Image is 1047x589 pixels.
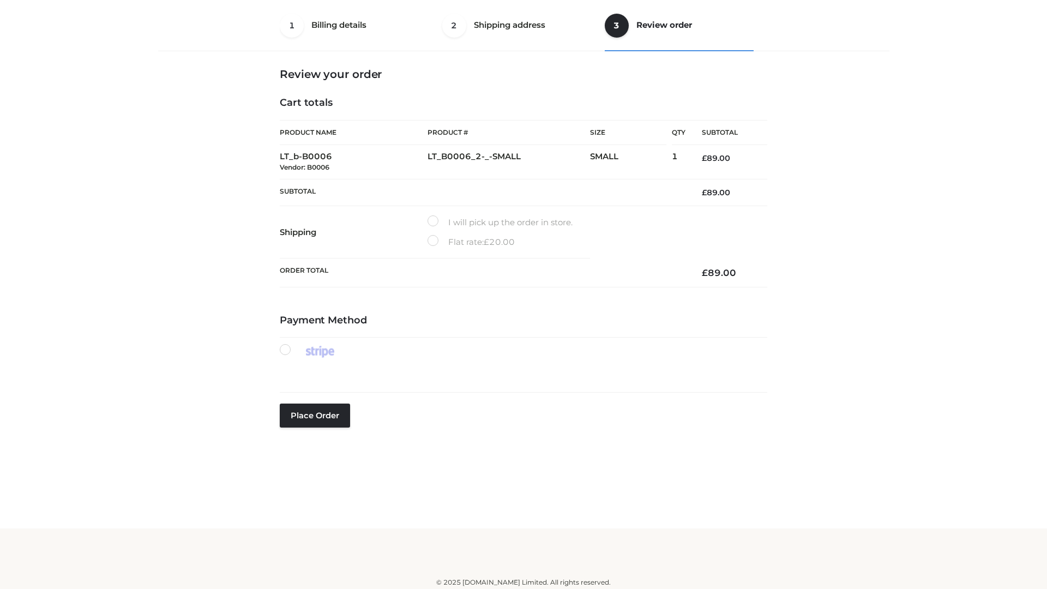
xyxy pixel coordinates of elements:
th: Shipping [280,206,428,259]
td: SMALL [590,145,672,179]
span: £ [484,237,489,247]
small: Vendor: B0006 [280,163,329,171]
span: £ [702,188,707,197]
button: Place order [280,404,350,428]
th: Product Name [280,120,428,145]
bdi: 89.00 [702,267,736,278]
label: Flat rate: [428,235,515,249]
td: LT_B0006_2-_-SMALL [428,145,590,179]
h4: Cart totals [280,97,767,109]
h4: Payment Method [280,315,767,327]
th: Qty [672,120,685,145]
th: Subtotal [685,121,767,145]
th: Subtotal [280,179,685,206]
span: £ [702,153,707,163]
h3: Review your order [280,68,767,81]
th: Product # [428,120,590,145]
span: £ [702,267,708,278]
td: LT_b-B0006 [280,145,428,179]
label: I will pick up the order in store. [428,215,573,230]
td: 1 [672,145,685,179]
bdi: 89.00 [702,153,730,163]
bdi: 89.00 [702,188,730,197]
bdi: 20.00 [484,237,515,247]
div: © 2025 [DOMAIN_NAME] Limited. All rights reserved. [162,577,885,588]
th: Size [590,121,666,145]
th: Order Total [280,259,685,287]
